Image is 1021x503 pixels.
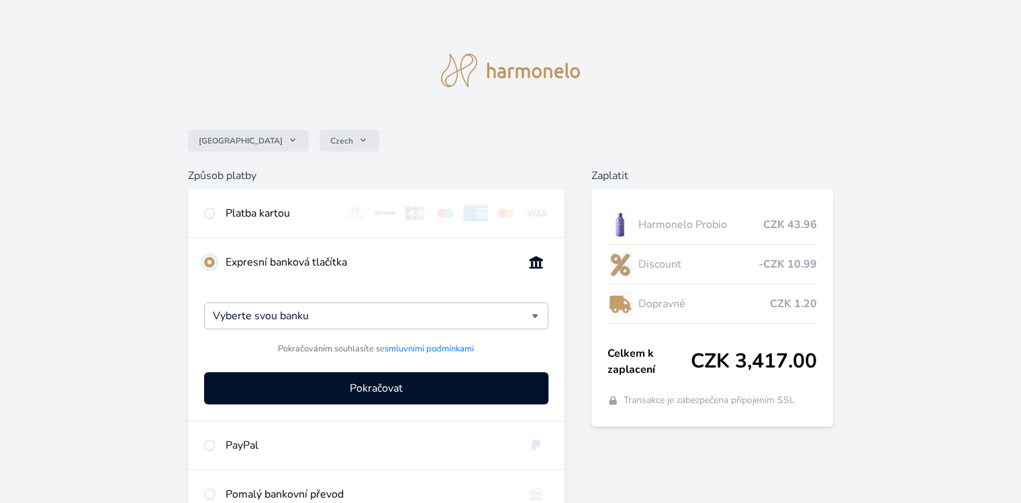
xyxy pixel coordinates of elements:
button: Pokračovat [204,372,548,404]
img: jcb.svg [403,205,428,221]
img: onlineBanking_CZ.svg [524,254,548,270]
span: Transakce je zabezpečena připojením SSL [624,394,795,407]
span: Pokračováním souhlasíte se [278,343,474,355]
img: mc.svg [493,205,518,221]
img: bankTransfer_IBAN.svg [524,486,548,502]
img: discount-lo.png [607,247,633,281]
img: amex.svg [463,205,488,221]
span: Celkem k zaplacení [607,345,691,378]
span: CZK 3,417.00 [691,349,817,374]
img: diners.svg [342,205,367,221]
h6: Způsob platby [188,168,564,184]
span: Pokračovat [350,380,403,396]
img: delivery-lo.png [607,287,633,321]
span: CZK 1.20 [770,296,817,312]
span: Dopravné [638,296,769,312]
img: discover.svg [373,205,397,221]
button: Czech [320,130,379,152]
img: paypal.svg [524,437,548,453]
span: -CZK 10.99 [759,256,817,272]
input: Hledat... [213,308,531,324]
div: Vyberte svou banku [204,302,548,329]
span: Harmonelo Probio [638,217,763,233]
div: PayPal [226,437,512,453]
img: maestro.svg [433,205,458,221]
span: Czech [330,135,353,146]
span: Discount [638,256,758,272]
div: Pomalý bankovní převod [226,486,512,502]
h6: Zaplatit [591,168,833,184]
img: logo.svg [441,54,581,87]
img: visa.svg [524,205,548,221]
a: smluvními podmínkami [385,343,474,355]
div: Expresní banková tlačítka [226,254,512,270]
div: Platba kartou [226,205,332,221]
img: CLEAN_PROBIO_se_stinem_x-lo.jpg [607,208,633,241]
span: [GEOGRAPHIC_DATA] [199,135,283,146]
span: CZK 43.96 [763,217,817,233]
button: [GEOGRAPHIC_DATA] [188,130,309,152]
